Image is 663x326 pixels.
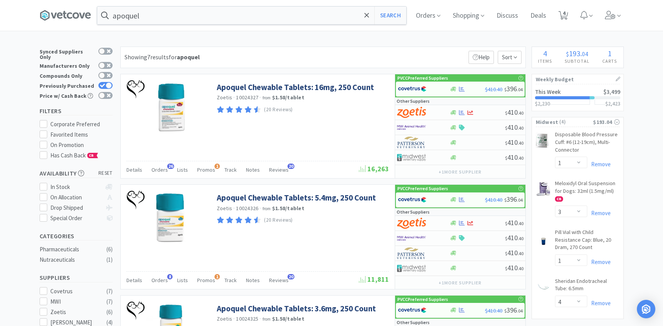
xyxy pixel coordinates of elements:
a: Zoetis [217,94,233,101]
span: 410 [505,138,523,147]
span: 2,423 [608,100,620,107]
span: 1 [214,164,220,169]
span: . 04 [517,87,523,92]
span: $ [505,221,507,226]
span: $410.40 [485,196,502,203]
a: Apoquel Chewable Tablets: 5.4mg, 250 Count [217,192,376,203]
img: 77fca1acd8b6420a9015268ca798ef17_1.png [398,304,427,316]
span: 410 [505,263,523,272]
a: Sheridan Endotracheal Tube: 6.5mm [555,278,620,296]
h4: Carts [596,57,623,65]
div: Synced Suppliers Only [40,48,95,60]
a: Apoquel Chewable Tablets: 3.6mg, 250 Count [217,303,376,314]
a: Remove [587,209,611,217]
div: Covetrus [50,287,98,296]
span: 4 [543,48,547,58]
p: Help [469,51,494,64]
img: a673e5ab4e5e497494167fe422e9a3ab.png [397,217,426,229]
img: 57d9210d05e84376b456467d66beccce_120506.jpeg [536,181,551,197]
span: Sort [498,51,522,64]
span: ( 4 ) [558,118,593,126]
div: ( 7 ) [106,297,113,306]
a: Zoetis [217,315,233,322]
a: Discuss [494,12,521,19]
a: Deals [527,12,549,19]
span: . 40 [518,221,523,226]
button: +1more supplier [435,167,485,177]
p: Other Suppliers [397,97,430,105]
div: Previously Purchased [40,82,95,89]
span: $ [504,308,507,314]
div: ( 1 ) [106,255,113,264]
strong: $1.58 / tablet [272,315,304,322]
div: Favorited Items [50,130,113,139]
span: 20 [287,274,294,279]
span: Reviews [269,277,289,284]
div: Compounds Only [40,72,95,79]
img: 07eb25ee04ce48449165a11264791316_698674.png [146,82,196,132]
span: 396 [504,84,523,93]
span: Details [126,166,142,173]
span: Track [224,166,237,173]
span: Orders [151,277,168,284]
input: Search by item, sku, manufacturer, ingredient, size... [97,7,406,24]
div: $193.04 [593,118,619,126]
span: $ [566,50,569,58]
span: for [169,53,200,61]
button: Search [374,7,406,24]
span: Reviews [269,166,289,173]
p: Other Suppliers [397,208,430,216]
span: Midwest [536,118,558,126]
div: On Allocation [50,193,101,202]
span: . 40 [518,125,523,131]
span: $ [504,197,507,203]
span: $ [505,140,507,146]
a: Zoetis [217,205,233,212]
div: ( 7 ) [106,287,113,296]
a: Pill Vial with Child Resistance Cap: Blue, 20 Dram, 270 Count [555,229,620,254]
span: Lists [177,166,188,173]
span: 410 [505,218,523,227]
div: Nutraceuticals [40,255,102,264]
span: CB [88,153,95,158]
span: Track [224,277,237,284]
strong: apoquel [177,53,200,61]
a: Apoquel Chewable Tablets: 16mg, 250 Count [217,82,374,92]
span: · [259,205,261,212]
h1: Weekly Budget [536,74,620,84]
a: Remove [587,160,611,168]
span: CB [555,197,563,201]
span: $ [505,251,507,256]
span: $ [505,125,507,131]
span: from [263,316,271,322]
h2: This Week [535,89,561,95]
div: Corporate Preferred [50,120,113,129]
span: $2,230 [535,100,550,107]
span: Details [126,277,142,284]
span: 11,811 [359,275,389,284]
span: from [263,95,271,100]
span: $ [505,110,507,116]
span: $410.40 [485,307,502,314]
span: 8 [167,274,173,279]
div: ( 6 ) [106,245,113,254]
img: 5e421e44999f498ba965f82489a33226_39.png [126,301,145,320]
h4: Subtotal [558,57,596,65]
span: 10024326 [236,205,258,212]
span: 04 [582,50,588,58]
span: reset [98,169,113,177]
span: $410.40 [485,86,502,93]
span: . 40 [518,266,523,271]
span: Promos [197,277,215,284]
img: f6b2451649754179b5b4e0c70c3f7cb0_2.png [397,232,426,244]
span: from [263,206,271,211]
div: Pharmaceuticals [40,245,102,254]
a: Remove [587,299,611,307]
span: 396 [504,195,523,204]
span: · [233,315,235,322]
p: (20 Reviews) [264,216,293,224]
p: (20 Reviews) [264,106,293,114]
div: ( 6 ) [106,308,113,317]
img: 4dd14cff54a648ac9e977f0c5da9bc2e_5.png [397,152,426,163]
span: · [259,315,261,322]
